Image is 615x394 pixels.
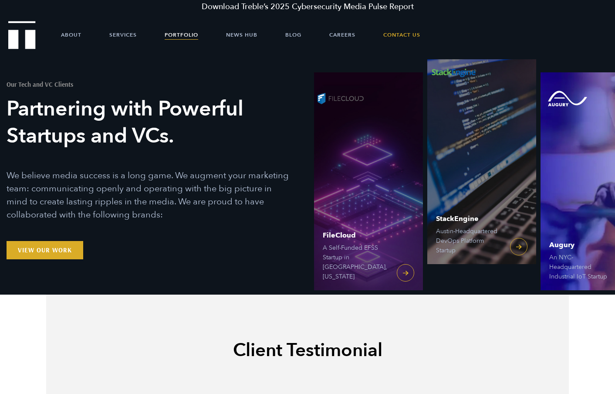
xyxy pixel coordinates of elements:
h3: Partnering with Powerful Startups and VCs. [7,95,292,149]
span: FileCloud [323,232,388,239]
a: StackEngine [427,46,536,264]
a: About [61,22,81,48]
a: FileCloud [314,72,423,290]
a: Treble Homepage [9,22,35,48]
a: Contact Us [383,22,420,48]
h2: Client Testimonial [53,338,562,363]
img: Treble logo [8,21,36,49]
h1: Our Tech and VC Clients [7,81,292,88]
span: Augury [549,241,615,248]
a: Services [109,22,137,48]
a: View Our Work [7,241,83,259]
a: News Hub [226,22,257,48]
img: StackEngine logo [427,59,480,85]
span: An NYC-Headquartered Industrial IoT Startup [549,253,615,282]
span: Austin-Headquartered DevOps Platform Startup [436,227,501,255]
img: Augury logo [541,85,593,112]
a: Blog [285,22,301,48]
a: Portfolio [165,22,198,48]
span: StackEngine [436,215,501,222]
span: A Self-Funded EFSS Startup in [GEOGRAPHIC_DATA], [US_STATE] [323,243,388,282]
a: Careers [329,22,355,48]
p: We believe media success is a long game. We augment your marketing team: communicating openly and... [7,169,292,221]
img: FileCloud logo [314,85,366,112]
